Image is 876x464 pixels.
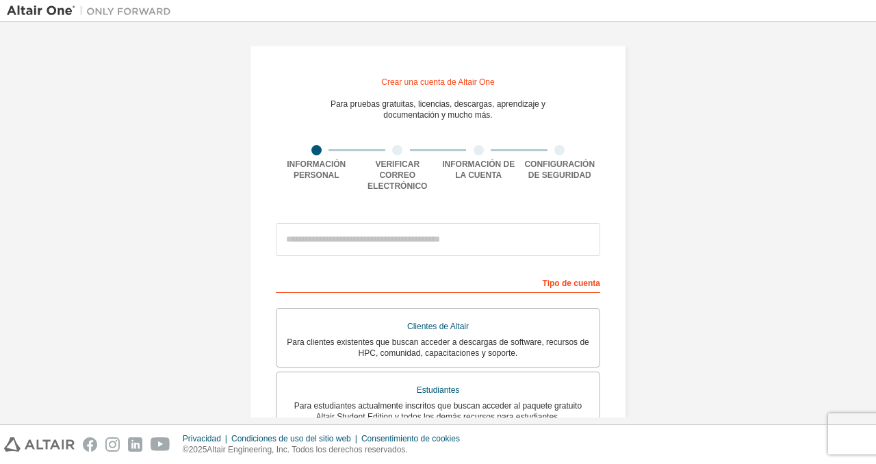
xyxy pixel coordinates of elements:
[183,445,189,454] font: ©
[368,159,427,191] font: Verificar correo electrónico
[381,77,494,87] font: Crear una cuenta de Altair One
[442,159,515,180] font: Información de la cuenta
[231,434,351,443] font: Condiciones de uso del sitio web
[407,322,469,331] font: Clientes de Altair
[331,99,545,109] font: Para pruebas gratuitas, licencias, descargas, aprendizaje y
[294,401,582,422] font: Para estudiantes actualmente inscritos que buscan acceder al paquete gratuito Altair Student Edit...
[361,434,460,443] font: Consentimiento de cookies
[128,437,142,452] img: linkedin.svg
[383,110,492,120] font: documentación y mucho más.
[524,159,595,180] font: Configuración de seguridad
[207,445,407,454] font: Altair Engineering, Inc. Todos los derechos reservados.
[543,279,600,288] font: Tipo de cuenta
[189,445,207,454] font: 2025
[83,437,97,452] img: facebook.svg
[4,437,75,452] img: altair_logo.svg
[417,385,460,395] font: Estudiantes
[287,159,346,180] font: Información personal
[105,437,120,452] img: instagram.svg
[7,4,178,18] img: Altair Uno
[183,434,221,443] font: Privacidad
[287,337,589,358] font: Para clientes existentes que buscan acceder a descargas de software, recursos de HPC, comunidad, ...
[151,437,170,452] img: youtube.svg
